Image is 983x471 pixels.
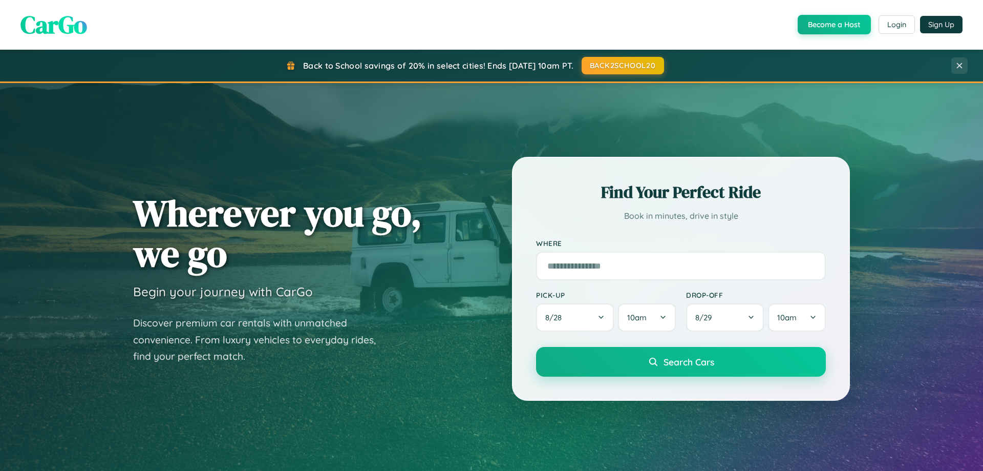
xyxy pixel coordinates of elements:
label: Pick-up [536,291,676,299]
button: Sign Up [920,16,963,33]
button: 8/29 [686,303,764,332]
label: Drop-off [686,291,826,299]
button: Become a Host [798,15,871,34]
button: 8/28 [536,303,614,332]
h2: Find Your Perfect Ride [536,181,826,203]
span: 10am [777,313,797,322]
button: BACK2SCHOOL20 [582,57,664,74]
span: CarGo [20,8,87,42]
p: Discover premium car rentals with unmatched convenience. From luxury vehicles to everyday rides, ... [133,315,389,365]
p: Book in minutes, drive in style [536,209,826,223]
button: 10am [618,303,676,332]
label: Where [536,239,826,248]
span: 10am [627,313,647,322]
button: 10am [768,303,826,332]
span: 8 / 29 [695,313,717,322]
h1: Wherever you go, we go [133,193,422,274]
span: Search Cars [664,356,714,367]
span: 8 / 28 [545,313,567,322]
span: Back to School savings of 20% in select cities! Ends [DATE] 10am PT. [303,60,573,71]
button: Search Cars [536,347,826,377]
button: Login [879,15,915,34]
h3: Begin your journey with CarGo [133,284,313,299]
